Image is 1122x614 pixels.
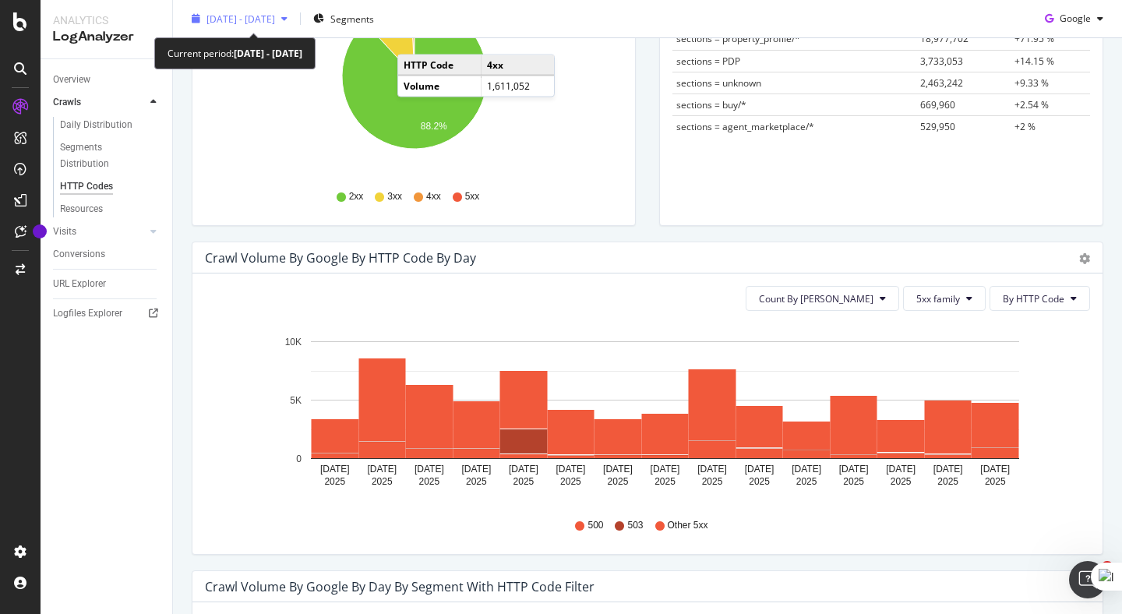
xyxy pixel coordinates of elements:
a: Crawls [53,94,146,111]
td: HTTP Code [398,55,481,76]
text: 88.2% [421,121,447,132]
span: 5xx [465,190,480,203]
span: sections = PDP [676,55,740,68]
div: Visits [53,224,76,240]
div: LogAnalyzer [53,28,160,46]
div: Analytics [53,12,160,28]
td: 4xx [481,55,554,76]
span: Google [1060,12,1091,25]
div: Tooltip anchor [33,224,47,238]
text: 2025 [937,476,958,487]
text: 2025 [466,476,487,487]
button: Count By [PERSON_NAME] [746,286,899,311]
span: Other 5xx [668,519,708,532]
svg: A chart. [205,323,1090,504]
button: [DATE] - [DATE] [185,6,294,31]
span: 18,977,702 [920,32,969,45]
span: +2.54 % [1014,98,1049,111]
text: 2025 [985,476,1006,487]
a: Resources [60,201,161,217]
span: 2xx [349,190,364,203]
div: URL Explorer [53,276,106,292]
text: [DATE] [886,464,916,475]
text: [DATE] [509,464,538,475]
span: +9.33 % [1014,76,1049,90]
text: [DATE] [461,464,491,475]
div: Crawl Volume by google by Day by Segment with HTTP Code Filter [205,579,595,595]
text: 2025 [891,476,912,487]
span: 529,950 [920,120,955,133]
div: Overview [53,72,90,88]
div: gear [1079,253,1090,264]
button: Segments [307,6,380,31]
iframe: Intercom live chat [1069,561,1106,598]
a: Visits [53,224,146,240]
text: [DATE] [415,464,444,475]
span: 1 [1101,561,1113,573]
span: 503 [627,519,643,532]
text: [DATE] [556,464,586,475]
div: Logfiles Explorer [53,305,122,322]
span: sections = unknown [676,76,761,90]
span: sections = agent_marketplace/* [676,120,814,133]
span: +2 % [1014,120,1036,133]
span: 4xx [426,190,441,203]
text: 2025 [324,476,345,487]
td: Volume [398,76,481,96]
a: Overview [53,72,161,88]
button: Google [1039,6,1110,31]
text: 2025 [560,476,581,487]
span: 2,463,242 [920,76,963,90]
text: [DATE] [367,464,397,475]
b: [DATE] - [DATE] [234,47,302,60]
text: [DATE] [839,464,869,475]
span: +14.15 % [1014,55,1054,68]
div: Resources [60,201,103,217]
text: 0 [296,453,302,464]
td: 1,611,052 [481,76,554,96]
a: Logfiles Explorer [53,305,161,322]
button: By HTTP Code [990,286,1090,311]
div: HTTP Codes [60,178,113,195]
text: 2025 [608,476,629,487]
text: [DATE] [980,464,1010,475]
span: Segments [330,12,374,25]
a: URL Explorer [53,276,161,292]
div: Crawl Volume by google by HTTP Code by Day [205,250,476,266]
a: HTTP Codes [60,178,161,195]
text: 2025 [654,476,676,487]
button: 5xx family [903,286,986,311]
span: Count By Day [759,292,873,305]
text: 5K [290,395,302,406]
div: Segments Distribution [60,139,146,172]
text: 2025 [796,476,817,487]
span: By HTTP Code [1003,292,1064,305]
span: sections = buy/* [676,98,746,111]
text: 2025 [702,476,723,487]
span: 669,960 [920,98,955,111]
a: Daily Distribution [60,117,161,133]
text: [DATE] [745,464,774,475]
text: 2025 [749,476,770,487]
span: 3xx [387,190,402,203]
span: sections = property_profile/* [676,32,800,45]
a: Segments Distribution [60,139,161,172]
a: Conversions [53,246,161,263]
text: 2025 [843,476,864,487]
text: [DATE] [933,464,963,475]
text: [DATE] [603,464,633,475]
span: 3,733,053 [920,55,963,68]
text: 2025 [372,476,393,487]
div: Current period: [168,44,302,62]
text: 10K [285,337,302,348]
text: [DATE] [651,464,680,475]
span: 500 [587,519,603,532]
text: 2025 [513,476,535,487]
text: [DATE] [320,464,350,475]
div: Conversions [53,246,105,263]
div: Daily Distribution [60,117,132,133]
text: [DATE] [697,464,727,475]
text: [DATE] [792,464,821,475]
span: +71.95 % [1014,32,1054,45]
